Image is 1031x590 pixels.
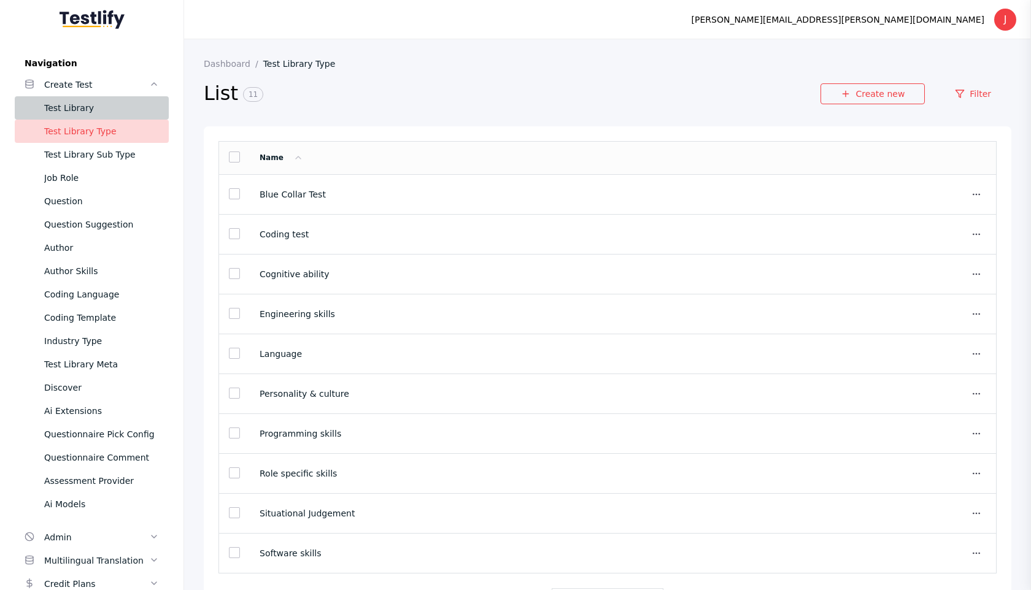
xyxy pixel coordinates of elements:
[204,81,821,107] h2: List
[15,120,169,143] a: Test Library Type
[44,287,159,302] div: Coding Language
[15,469,169,492] a: Assessment Provider
[260,389,917,399] section: Personality & culture
[260,269,917,279] section: Cognitive ability
[44,497,159,511] div: Ai Models
[260,469,917,478] section: Role specific skills
[44,240,159,255] div: Author
[15,190,169,213] a: Question
[263,59,346,69] a: Test Library Type
[44,357,159,372] div: Test Library Meta
[44,334,159,348] div: Industry Type
[44,147,159,162] div: Test Library Sub Type
[260,508,917,518] section: Situational Judgement
[204,59,263,69] a: Dashboard
[15,166,169,190] a: Job Role
[44,450,159,465] div: Questionnaire Comment
[44,170,159,185] div: Job Role
[44,310,159,325] div: Coding Template
[15,143,169,166] a: Test Library Sub Type
[44,553,149,568] div: Multilingual Translation
[44,427,159,442] div: Questionnaire Pick Config
[821,83,925,104] a: Create new
[260,349,917,359] section: Language
[15,58,169,68] label: Navigation
[44,77,149,92] div: Create Test
[935,83,1011,104] a: Filter
[60,10,125,29] img: Testlify - Backoffice
[15,283,169,306] a: Coding Language
[15,376,169,399] a: Discover
[15,353,169,376] a: Test Library Meta
[15,492,169,516] a: Ai Models
[15,446,169,469] a: Questionnaire Comment
[44,217,159,232] div: Question Suggestion
[44,124,159,139] div: Test Library Type
[260,548,917,558] section: Software skills
[44,404,159,418] div: Ai Extensions
[243,87,263,102] span: 11
[15,213,169,236] a: Question Suggestion
[15,423,169,446] a: Questionnaire Pick Config
[15,259,169,283] a: Author Skills
[260,153,303,162] a: Name
[994,9,1016,31] div: J
[44,264,159,278] div: Author Skills
[15,329,169,353] a: Industry Type
[44,380,159,395] div: Discover
[260,309,917,319] section: Engineering skills
[15,96,169,120] a: Test Library
[44,530,149,545] div: Admin
[260,229,917,239] section: Coding test
[260,190,917,199] section: Blue Collar Test
[15,399,169,423] a: Ai Extensions
[15,306,169,329] a: Coding Template
[44,194,159,209] div: Question
[692,12,984,27] div: [PERSON_NAME][EMAIL_ADDRESS][PERSON_NAME][DOMAIN_NAME]
[260,429,917,439] section: Programming skills
[44,473,159,488] div: Assessment Provider
[44,101,159,115] div: Test Library
[15,236,169,259] a: Author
